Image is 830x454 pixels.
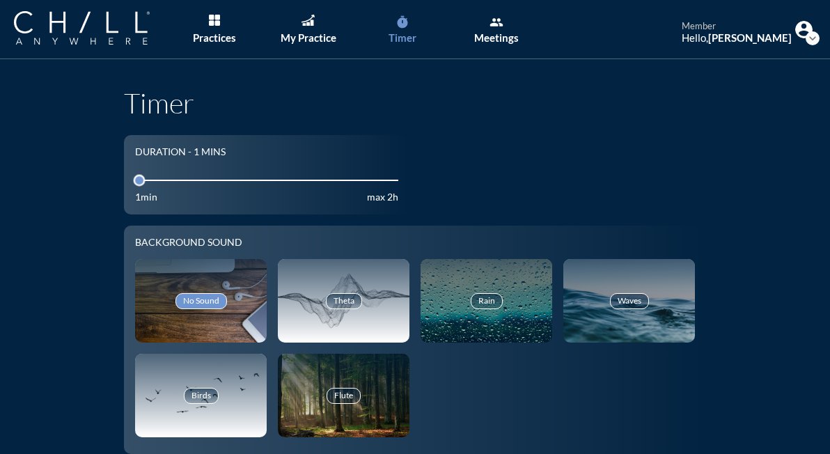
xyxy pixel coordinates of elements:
div: 1min [135,191,157,203]
div: Waves [610,293,649,308]
img: List [209,15,220,26]
img: Profile icon [795,21,813,38]
div: Theta [326,293,362,308]
div: Practices [193,31,236,44]
div: Duration - 1 mins [135,146,226,158]
div: member [682,21,792,32]
i: group [490,15,503,29]
i: timer [396,15,409,29]
div: Rain [471,293,503,308]
div: Birds [184,388,219,403]
img: Company Logo [14,11,150,45]
div: Hello, [682,31,792,44]
div: My Practice [281,31,336,44]
div: Background sound [135,237,695,249]
div: Timer [389,31,416,44]
i: expand_more [806,31,820,45]
div: Flute [327,388,361,403]
h1: Timer [124,86,706,120]
div: Meetings [474,31,519,44]
strong: [PERSON_NAME] [708,31,792,44]
a: Company Logo [14,11,178,47]
div: No Sound [175,293,227,308]
img: Graph [302,15,314,26]
div: max 2h [367,191,398,203]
